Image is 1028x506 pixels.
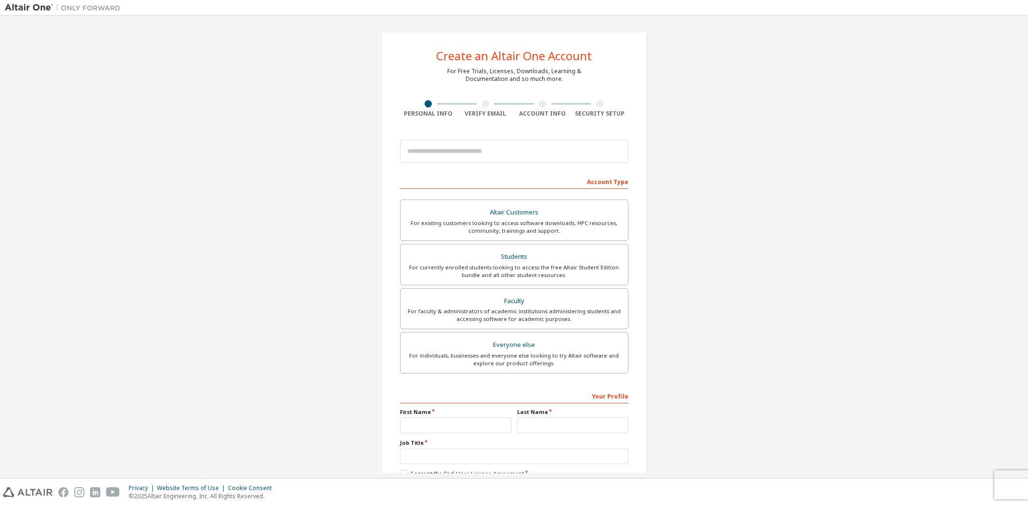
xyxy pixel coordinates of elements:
div: Privacy [129,484,157,492]
a: End-User License Agreement [444,470,524,478]
div: Students [406,250,622,264]
label: Last Name [517,408,628,416]
div: Website Terms of Use [157,484,228,492]
label: I accept the [400,470,524,478]
div: Your Profile [400,388,628,403]
div: For existing customers looking to access software downloads, HPC resources, community, trainings ... [406,219,622,235]
p: © 2025 Altair Engineering, Inc. All Rights Reserved. [129,492,278,500]
img: instagram.svg [74,487,84,497]
div: Security Setup [571,110,628,118]
img: facebook.svg [58,487,68,497]
div: For individuals, businesses and everyone else looking to try Altair software and explore our prod... [406,352,622,367]
label: First Name [400,408,511,416]
div: Personal Info [400,110,457,118]
img: altair_logo.svg [3,487,53,497]
div: Faculty [406,294,622,308]
div: For currently enrolled students looking to access the free Altair Student Edition bundle and all ... [406,264,622,279]
div: Create an Altair One Account [436,50,592,62]
div: For faculty & administrators of academic institutions administering students and accessing softwa... [406,307,622,323]
img: youtube.svg [106,487,120,497]
div: Altair Customers [406,206,622,219]
div: Account Type [400,173,628,189]
div: Cookie Consent [228,484,278,492]
div: Everyone else [406,338,622,352]
div: For Free Trials, Licenses, Downloads, Learning & Documentation and so much more. [447,67,581,83]
label: Job Title [400,439,628,447]
img: linkedin.svg [90,487,100,497]
div: Verify Email [457,110,514,118]
div: Account Info [514,110,572,118]
img: Altair One [5,3,125,13]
